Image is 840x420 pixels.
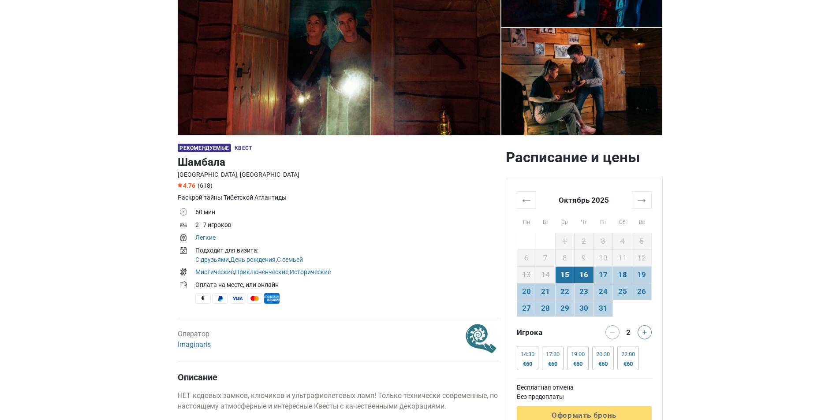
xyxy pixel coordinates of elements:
[536,283,556,300] td: 21
[517,300,536,316] td: 27
[230,256,276,263] a: День рождения
[613,233,632,249] td: 4
[195,245,499,267] td: , ,
[506,149,663,166] h2: Расписание и цены
[501,28,663,135] img: Шамбала photo 5
[555,208,575,233] th: Ср
[555,233,575,249] td: 1
[178,372,499,383] h4: Описание
[195,293,211,304] span: Наличные
[198,182,213,189] span: (618)
[632,283,651,300] td: 26
[536,249,556,266] td: 7
[517,208,536,233] th: Пн
[555,300,575,316] td: 29
[536,208,556,233] th: Вт
[195,246,499,255] div: Подходит для визита:
[546,361,560,368] div: €60
[596,351,610,358] div: 20:30
[571,361,585,368] div: €60
[575,208,594,233] th: Чт
[555,249,575,266] td: 8
[247,293,262,304] span: MasterCard
[178,154,499,170] h1: Шамбала
[596,361,610,368] div: €60
[594,208,613,233] th: Пт
[632,208,651,233] th: Вс
[195,256,229,263] a: С друзьями
[536,300,556,316] td: 28
[594,283,613,300] td: 24
[621,361,635,368] div: €60
[513,325,584,339] div: Игрока
[594,300,613,316] td: 31
[290,268,331,275] a: Исторические
[594,249,613,266] td: 10
[575,300,594,316] td: 30
[613,249,632,266] td: 11
[178,340,211,349] a: Imaginaris
[594,266,613,283] td: 17
[195,267,499,279] td: , ,
[178,144,231,152] span: Рекомендуемые
[264,293,280,304] span: American Express
[517,283,536,300] td: 20
[235,145,252,151] span: Квест
[594,233,613,249] td: 3
[632,233,651,249] td: 5
[632,266,651,283] td: 19
[178,193,499,202] div: Раскрой тайны Тибетской Атлантиды
[571,351,585,358] div: 19:00
[575,283,594,300] td: 23
[575,233,594,249] td: 2
[178,183,182,187] img: Star
[613,266,632,283] td: 18
[623,325,634,338] div: 2
[521,351,534,358] div: 14:30
[575,266,594,283] td: 16
[465,323,499,357] img: 3cec07e9ba5f5bb2l.png
[575,249,594,266] td: 9
[546,351,560,358] div: 17:30
[178,390,499,412] p: НЕТ кодовых замков, ключиков и ультрафиолетовых ламп! Только технически современные, по настоящем...
[555,266,575,283] td: 15
[632,191,651,208] th: →
[555,283,575,300] td: 22
[178,182,195,189] span: 4.76
[613,283,632,300] td: 25
[195,219,499,232] td: 2 - 7 игроков
[613,208,632,233] th: Сб
[521,361,534,368] div: €60
[621,351,635,358] div: 22:00
[517,266,536,283] td: 13
[195,207,499,219] td: 60 мин
[277,256,303,263] a: С семьей
[195,280,499,290] div: Оплата на месте, или онлайн
[632,249,651,266] td: 12
[536,191,632,208] th: Октябрь 2025
[213,293,228,304] span: PayPal
[536,266,556,283] td: 14
[195,268,234,275] a: Мистические
[235,268,288,275] a: Приключенческие
[501,28,663,135] a: Шамбала photo 4
[517,191,536,208] th: ←
[178,329,211,350] div: Оператор
[195,234,216,241] a: Легкие
[517,392,652,401] td: Без предоплаты
[517,249,536,266] td: 6
[230,293,245,304] span: Visa
[178,170,499,179] div: [GEOGRAPHIC_DATA], [GEOGRAPHIC_DATA]
[517,383,652,392] td: Бесплатная отмена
